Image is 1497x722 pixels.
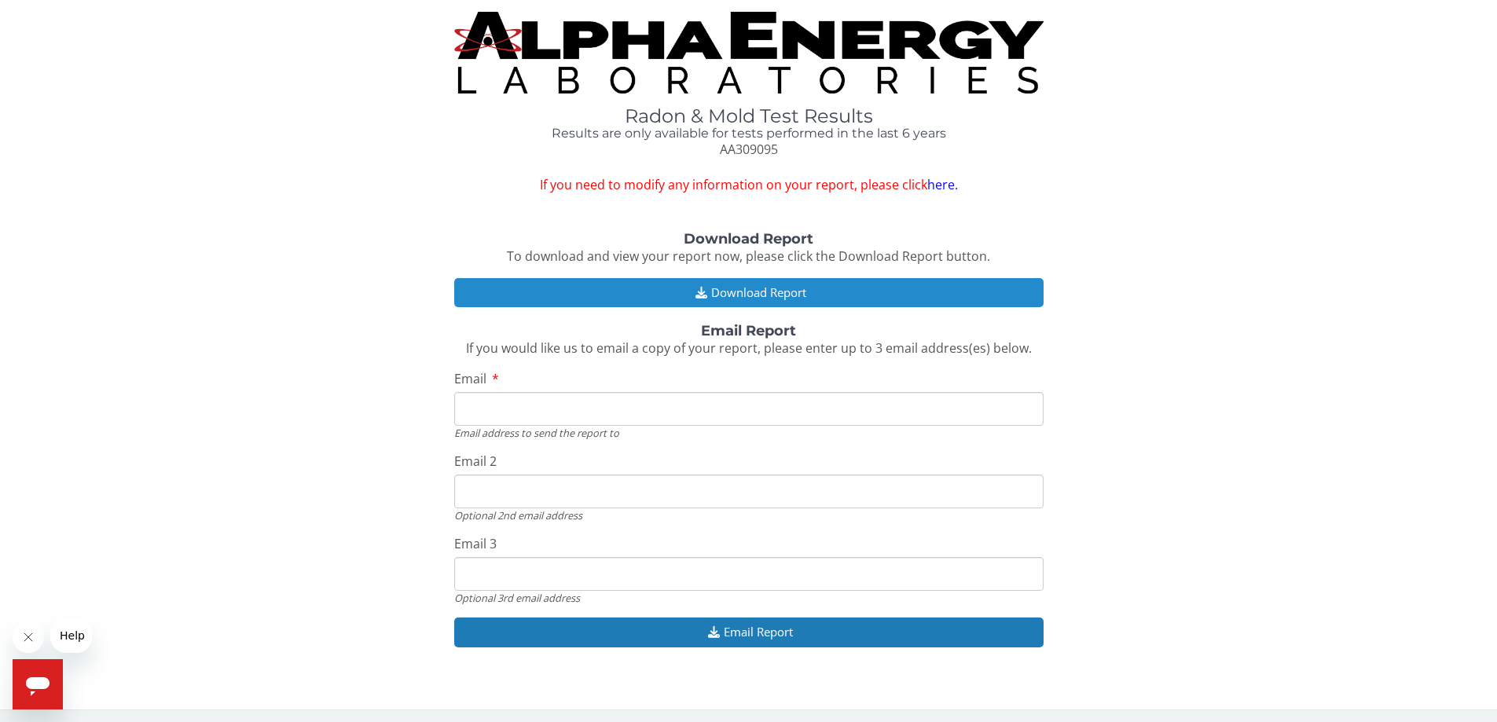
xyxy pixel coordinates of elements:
button: Email Report [454,618,1044,647]
span: If you would like us to email a copy of your report, please enter up to 3 email address(es) below. [466,339,1032,357]
div: Optional 3rd email address [454,591,1044,605]
span: Email 2 [454,453,497,470]
h1: Radon & Mold Test Results [454,106,1044,126]
span: Email [454,370,486,387]
iframe: Close message [13,621,44,653]
img: TightCrop.jpg [454,12,1044,93]
iframe: Message from company [50,618,92,653]
strong: Download Report [684,230,813,247]
span: AA309095 [720,141,778,158]
span: If you need to modify any information on your report, please click [454,176,1044,194]
strong: Email Report [701,322,796,339]
div: Optional 2nd email address [454,508,1044,522]
span: Email 3 [454,535,497,552]
button: Download Report [454,278,1044,307]
h4: Results are only available for tests performed in the last 6 years [454,126,1044,141]
span: To download and view your report now, please click the Download Report button. [507,247,990,265]
div: Email address to send the report to [454,426,1044,440]
iframe: Button to launch messaging window [13,659,63,709]
a: here. [927,176,958,193]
